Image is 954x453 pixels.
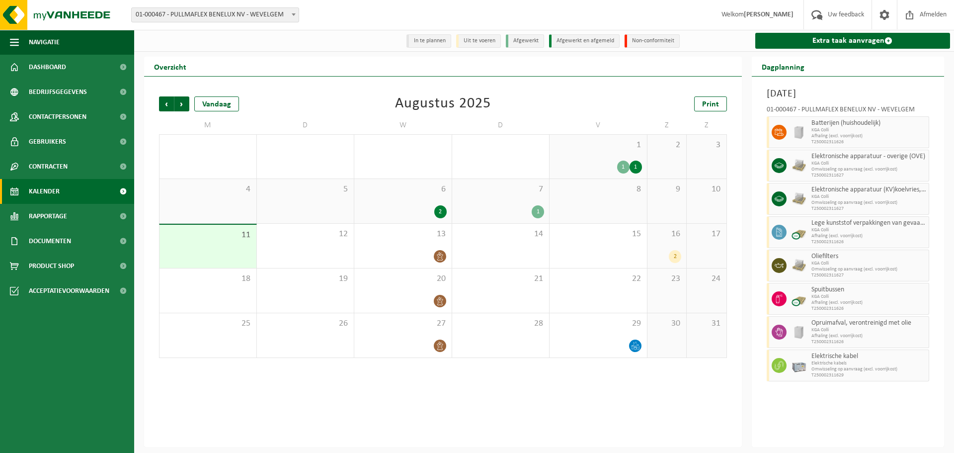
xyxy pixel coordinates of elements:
td: V [550,116,647,134]
span: 29 [262,140,349,151]
span: Afhaling (excl. voorrijkost) [811,133,927,139]
span: 4 [164,184,251,195]
span: Batterijen (huishoudelijk) [811,119,927,127]
span: 24 [692,273,721,284]
strong: [PERSON_NAME] [744,11,794,18]
h2: Overzicht [144,57,196,76]
span: 28 [164,140,251,151]
span: T250002311626 [811,139,927,145]
span: 17 [692,229,721,240]
span: Omwisseling op aanvraag (excl. voorrijkost) [811,267,927,272]
span: 3 [692,140,721,151]
span: Contactpersonen [29,104,86,129]
td: M [159,116,257,134]
div: 1 [617,161,630,174]
span: 29 [555,318,642,329]
span: 11 [164,230,251,241]
span: T250002311626 [811,339,927,345]
div: 2 [434,205,447,218]
span: 12 [262,229,349,240]
span: 31 [457,140,545,151]
img: LP-PA-00000-WDN-11 [792,258,806,273]
span: 6 [359,184,447,195]
span: 01-000467 - PULLMAFLEX BENELUX NV - WEVELGEM [132,8,299,22]
a: Print [694,96,727,111]
span: 2 [652,140,682,151]
td: D [257,116,355,134]
span: Elektrische kabels [811,361,927,366]
div: Augustus 2025 [395,96,491,111]
span: 8 [555,184,642,195]
span: Omwisseling op aanvraag (excl. voorrijkost) [811,200,927,206]
img: IC-CB-CU [792,325,806,340]
td: Z [647,116,687,134]
span: Kalender [29,179,60,204]
img: PB-CU [792,291,806,306]
span: KGA Colli [811,161,927,167]
span: 31 [692,318,721,329]
span: T250002311629 [811,372,927,378]
span: Elektronische apparatuur (KV)koelvries, industrieel [811,186,927,194]
span: Product Shop [29,254,74,278]
span: Acceptatievoorwaarden [29,278,109,303]
span: Contracten [29,154,68,179]
img: LP-PA-00000-WDN-11 [792,191,806,206]
span: 23 [652,273,682,284]
span: Spuitbussen [811,286,927,294]
span: Gebruikers [29,129,66,154]
span: 27 [359,318,447,329]
span: Documenten [29,229,71,254]
span: 5 [262,184,349,195]
span: 01-000467 - PULLMAFLEX BENELUX NV - WEVELGEM [131,7,299,22]
div: Vandaag [194,96,239,111]
span: 25 [164,318,251,329]
span: 28 [457,318,545,329]
div: 01-000467 - PULLMAFLEX BENELUX NV - WEVELGEM [767,106,930,116]
li: Afgewerkt en afgemeld [549,34,620,48]
td: Z [687,116,726,134]
span: Omwisseling op aanvraag (excl. voorrijkost) [811,366,927,372]
span: 9 [652,184,682,195]
span: Rapportage [29,204,67,229]
span: Elektronische apparatuur - overige (OVE) [811,153,927,161]
span: 26 [262,318,349,329]
span: 14 [457,229,545,240]
span: Oliefilters [811,253,927,261]
span: T250002311626 [811,306,927,312]
span: Afhaling (excl. voorrijkost) [811,233,927,239]
a: Extra taak aanvragen [755,33,951,49]
span: T250002311627 [811,206,927,212]
td: D [452,116,550,134]
span: 18 [164,273,251,284]
span: 21 [457,273,545,284]
span: T250002311627 [811,173,927,179]
li: In te plannen [406,34,451,48]
img: LP-PA-00000-WDN-11 [792,158,806,173]
span: Omwisseling op aanvraag (excl. voorrijkost) [811,167,927,173]
span: 20 [359,273,447,284]
span: 16 [652,229,682,240]
span: 30 [652,318,682,329]
span: Dashboard [29,55,66,80]
span: KGA Colli [811,294,927,300]
div: 1 [630,161,642,174]
span: Afhaling (excl. voorrijkost) [811,300,927,306]
img: PB-CU [792,225,806,240]
span: Afhaling (excl. voorrijkost) [811,333,927,339]
span: Print [702,100,719,108]
span: 13 [359,229,447,240]
span: T250002311627 [811,272,927,278]
span: Bedrijfsgegevens [29,80,87,104]
span: Navigatie [29,30,60,55]
span: 1 [555,140,642,151]
span: 10 [692,184,721,195]
span: Volgende [174,96,189,111]
span: 22 [555,273,642,284]
span: KGA Colli [811,261,927,267]
td: W [354,116,452,134]
span: 30 [359,140,447,151]
span: 15 [555,229,642,240]
h2: Dagplanning [752,57,814,76]
span: T250002311626 [811,239,927,245]
span: KGA Colli [811,127,927,133]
